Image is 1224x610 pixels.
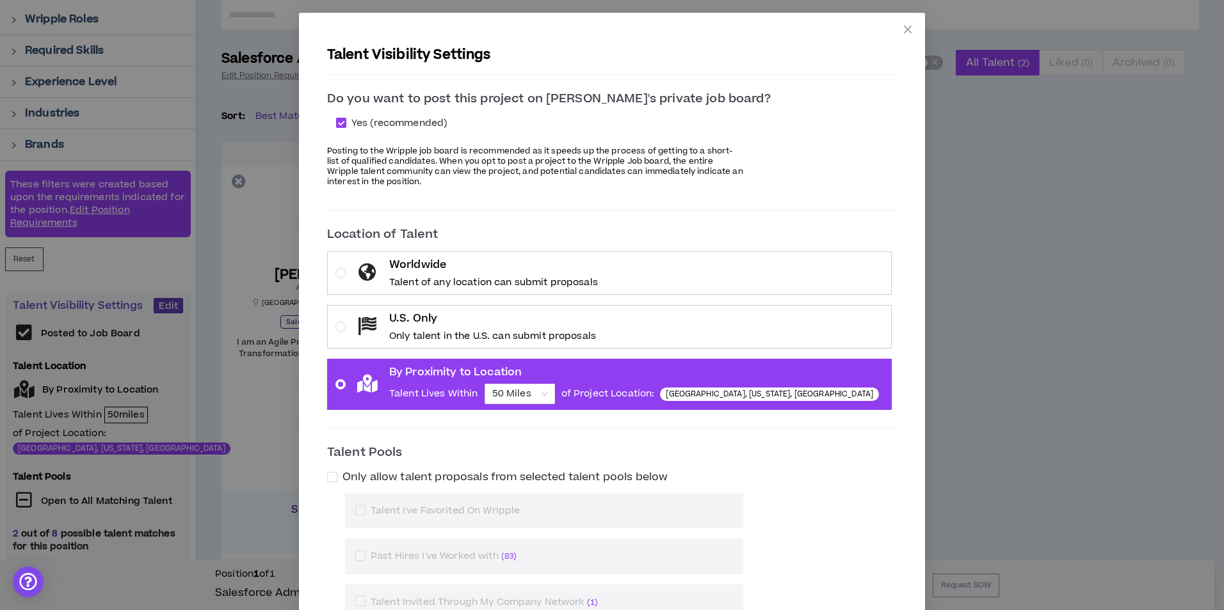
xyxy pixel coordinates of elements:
p: U.S. Only [389,311,596,326]
p: Talent Lives Within [389,387,478,400]
sup: Atlanta, Georgia, United States [661,388,878,400]
p: Talent Pools [327,444,897,462]
span: Past Hires I've Worked with [366,549,522,563]
p: Posting to the Wripple job board is recommended as it speeds up the process of getting to a short... [327,146,743,187]
span: Only allow talent proposals from selected talent pools below [342,469,668,485]
span: 50 Miles [492,384,547,403]
p: Location of Talent [327,226,897,244]
div: Open Intercom Messenger [13,567,44,597]
span: ( 1 ) [587,597,598,608]
span: ( 83 ) [501,551,517,562]
p: of Project Location: [561,387,655,400]
span: close [903,24,913,35]
span: Yes (recommended) [346,116,452,130]
p: Do you want to post this project on [PERSON_NAME]'s private job board? [327,90,771,108]
p: Only talent in the U.S. can submit proposals [389,330,596,343]
button: Close [890,13,925,47]
p: By Proximity to Location [389,364,878,380]
p: Talent of any location can submit proposals [389,276,598,289]
p: Worldwide [389,257,598,272]
p: Talent Visibility Settings [327,46,897,64]
span: Talent Invited Through My Company Network [366,595,603,609]
span: Talent I've Favorited On Wripple [366,504,528,518]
